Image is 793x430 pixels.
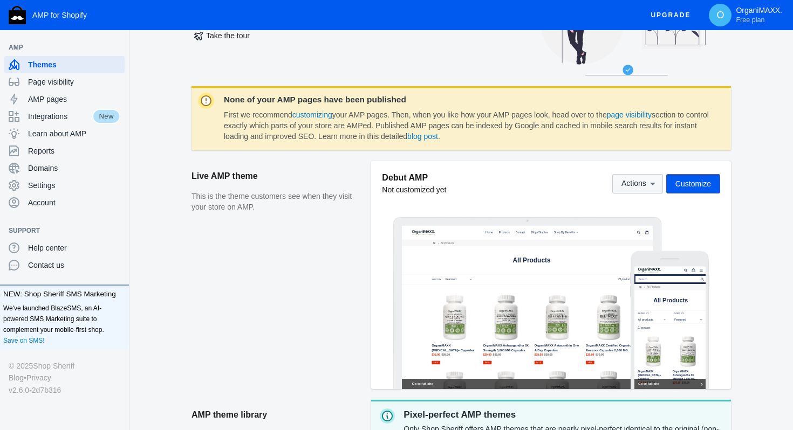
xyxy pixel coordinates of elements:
span: AMP for Shopify [32,11,87,19]
button: Shop By Benefits [442,13,523,29]
a: Privacy [26,372,51,384]
a: Account [4,194,125,211]
img: Mobile frame [630,251,709,389]
a: Home [241,13,273,29]
a: Home [86,43,106,63]
span: All Products [57,91,159,110]
label: Filter by [12,135,98,144]
span: New [92,109,120,124]
p: Pixel-perfect AMP themes [404,408,722,421]
button: Take the tour [192,26,252,45]
span: Themes [28,59,120,70]
a: Contact us [4,256,125,274]
label: Sort by [119,135,205,144]
a: Save on SMS! [3,335,45,346]
a: image [12,3,141,20]
img: image [12,3,79,20]
span: 21 products [636,155,675,163]
div: © 2025 [9,360,120,372]
span: Help center [28,242,120,253]
span: O [715,10,726,20]
a: Products [279,13,322,29]
span: All Products [36,52,80,71]
a: submit search [196,28,207,48]
dt: None of your AMP pages have been published [224,95,712,105]
span: Contact us [28,260,120,271]
a: Contact [329,13,368,29]
span: Settings [28,180,120,191]
button: Customize [666,174,720,193]
a: Blog [9,372,24,384]
span: Free plan [736,16,764,24]
span: AMP pages [28,94,120,105]
span: › [29,52,35,71]
a: blog post [407,132,438,141]
a: Shop Sheriff [33,360,74,372]
span: Blogs/Studies [380,16,429,26]
span: Go to full site [12,339,190,354]
a: page visibility [607,110,652,119]
a: Home [10,52,30,72]
span: 21 products [12,177,49,185]
a: Page visibility [4,73,125,91]
h2: Live AMP theme [192,161,360,191]
span: Support [9,225,110,236]
button: Actions [612,174,663,193]
div: Not customized yet [382,184,446,195]
h2: AMP theme library [192,400,360,430]
span: All Products [326,92,437,113]
span: Products [285,16,317,26]
input: Search [4,28,212,48]
a: IntegrationsNew [4,108,125,125]
h5: Debut AMP [382,172,446,183]
img: Laptop frame [393,217,662,389]
a: Blogs/Studies [374,13,435,29]
button: Menu [187,1,209,23]
span: All Products [112,43,156,62]
button: Add a sales channel [110,228,127,233]
span: Integrations [28,111,92,122]
a: AMP pages [4,91,125,108]
img: Shop Sheriff Logo [9,6,26,24]
span: Contact [334,16,363,26]
span: Home [246,16,268,26]
a: Themes [4,56,125,73]
div: v2.6.0-2d7b316 [9,384,120,396]
span: AMP [9,42,110,53]
span: Shop By Benefits [447,16,509,26]
span: Upgrade [651,5,691,25]
button: Add a sales channel [110,45,127,50]
span: Domains [28,163,120,174]
span: › [104,43,110,62]
label: Sort by [88,155,116,164]
span: Actions [621,179,646,188]
iframe: Drift Widget Chat Controller [739,376,780,417]
span: Learn about AMP [28,128,120,139]
span: Page visibility [28,77,120,87]
a: Reports [4,142,125,159]
a: image [30,13,183,30]
p: OrganiMAXX. [736,6,782,24]
span: Reports [28,145,120,156]
a: customizing [292,110,332,119]
div: • [9,372,120,384]
span: Take the tour [194,31,250,40]
dd: First we recommend your AMP pages. Then, when you like how your AMP pages look, head over to the ... [224,110,712,142]
a: Learn about AMP [4,125,125,142]
span: Account [28,197,120,208]
a: Domains [4,159,125,177]
button: Upgrade [642,5,699,25]
img: image [30,13,97,30]
p: This is the theme customers see when they visit your store on AMP. [192,191,360,212]
a: Settings [4,177,125,194]
span: Customize [675,179,711,188]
